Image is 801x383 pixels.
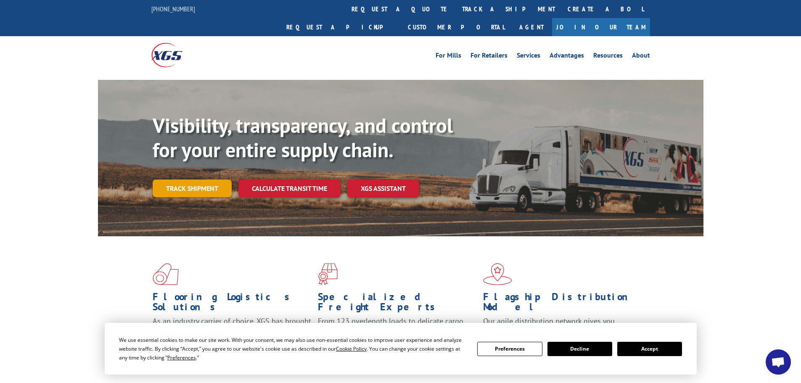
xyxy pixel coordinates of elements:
a: For Retailers [471,52,508,61]
a: Calculate transit time [238,180,341,198]
a: Services [517,52,540,61]
img: xgs-icon-flagship-distribution-model-red [483,263,512,285]
span: Cookie Policy [336,345,367,352]
img: xgs-icon-focused-on-flooring-red [318,263,338,285]
h1: Specialized Freight Experts [318,292,477,316]
button: Decline [547,342,612,356]
a: Track shipment [153,180,232,197]
a: Resources [593,52,623,61]
h1: Flooring Logistics Solutions [153,292,312,316]
button: Accept [617,342,682,356]
a: Advantages [550,52,584,61]
div: We use essential cookies to make our site work. With your consent, we may also use non-essential ... [119,335,467,362]
b: Visibility, transparency, and control for your entire supply chain. [153,112,453,163]
a: [PHONE_NUMBER] [151,5,195,13]
p: From 123 overlength loads to delicate cargo, our experienced staff knows the best way to move you... [318,316,477,354]
img: xgs-icon-total-supply-chain-intelligence-red [153,263,179,285]
h1: Flagship Distribution Model [483,292,642,316]
span: Preferences [167,354,196,361]
a: Agent [511,18,552,36]
a: About [632,52,650,61]
a: For Mills [436,52,461,61]
div: Cookie Consent Prompt [105,323,697,375]
button: Preferences [477,342,542,356]
a: Join Our Team [552,18,650,36]
span: As an industry carrier of choice, XGS has brought innovation and dedication to flooring logistics... [153,316,311,346]
a: Request a pickup [280,18,402,36]
span: Our agile distribution network gives you nationwide inventory management on demand. [483,316,638,336]
a: XGS ASSISTANT [347,180,419,198]
a: Customer Portal [402,18,511,36]
a: Open chat [766,349,791,375]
